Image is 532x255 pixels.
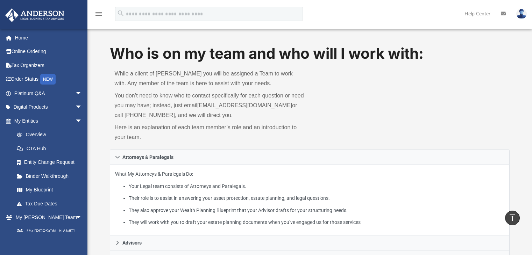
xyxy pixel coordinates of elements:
[129,218,505,227] li: They will work with you to draft your estate planning documents when you’ve engaged us for those ...
[40,74,56,85] div: NEW
[110,43,510,64] h1: Who is on my team and who will I work with:
[115,170,505,227] p: What My Attorneys & Paralegals Do:
[5,58,93,72] a: Tax Organizers
[115,91,305,120] p: You don’t need to know who to contact specifically for each question or need you may have; instea...
[75,100,89,115] span: arrow_drop_down
[5,114,93,128] a: My Entitiesarrow_drop_down
[115,69,305,88] p: While a client of [PERSON_NAME] you will be assigned a Team to work with. Any member of the team ...
[75,211,89,225] span: arrow_drop_down
[115,123,305,142] p: Here is an explanation of each team member’s role and an introduction to your team.
[94,10,103,18] i: menu
[10,169,93,183] a: Binder Walkthrough
[5,31,93,45] a: Home
[75,114,89,128] span: arrow_drop_down
[3,8,66,22] img: Anderson Advisors Platinum Portal
[110,165,510,236] div: Attorneys & Paralegals
[10,197,93,211] a: Tax Due Dates
[110,235,510,250] a: Advisors
[117,9,125,17] i: search
[10,224,86,247] a: My [PERSON_NAME] Team
[75,86,89,101] span: arrow_drop_down
[197,102,292,108] a: [EMAIL_ADDRESS][DOMAIN_NAME]
[5,45,93,59] a: Online Ordering
[129,206,505,215] li: They also approve your Wealth Planning Blueprint that your Advisor drafts for your structuring ne...
[10,141,93,155] a: CTA Hub
[129,182,505,191] li: Your Legal team consists of Attorneys and Paralegals.
[10,155,93,169] a: Entity Change Request
[516,9,527,19] img: User Pic
[122,155,173,160] span: Attorneys & Paralegals
[10,128,93,142] a: Overview
[129,194,505,203] li: Their role is to assist in answering your asset protection, estate planning, and legal questions.
[505,211,520,225] a: vertical_align_top
[5,72,93,87] a: Order StatusNEW
[110,150,510,165] a: Attorneys & Paralegals
[508,213,517,222] i: vertical_align_top
[5,100,93,114] a: Digital Productsarrow_drop_down
[10,183,89,197] a: My Blueprint
[5,86,93,100] a: Platinum Q&Aarrow_drop_down
[94,13,103,18] a: menu
[5,211,89,225] a: My [PERSON_NAME] Teamarrow_drop_down
[122,240,142,245] span: Advisors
